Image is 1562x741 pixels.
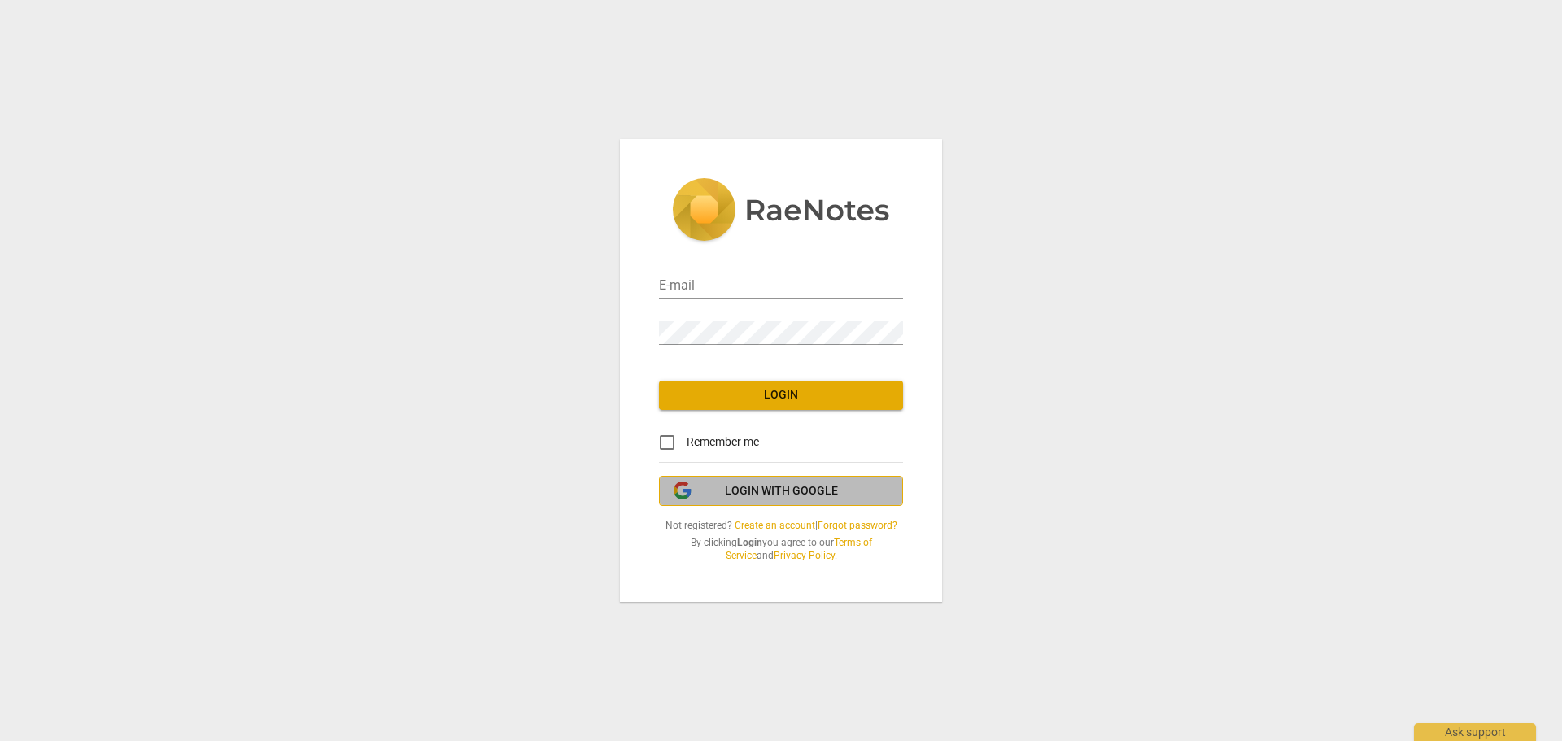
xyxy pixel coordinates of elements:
[726,537,872,562] a: Terms of Service
[687,434,759,451] span: Remember me
[672,387,890,403] span: Login
[659,381,903,410] button: Login
[659,476,903,507] button: Login with Google
[735,520,815,531] a: Create an account
[1414,723,1536,741] div: Ask support
[659,536,903,563] span: By clicking you agree to our and .
[774,550,835,561] a: Privacy Policy
[737,537,762,548] b: Login
[672,178,890,245] img: 5ac2273c67554f335776073100b6d88f.svg
[659,519,903,533] span: Not registered? |
[725,483,838,499] span: Login with Google
[818,520,897,531] a: Forgot password?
